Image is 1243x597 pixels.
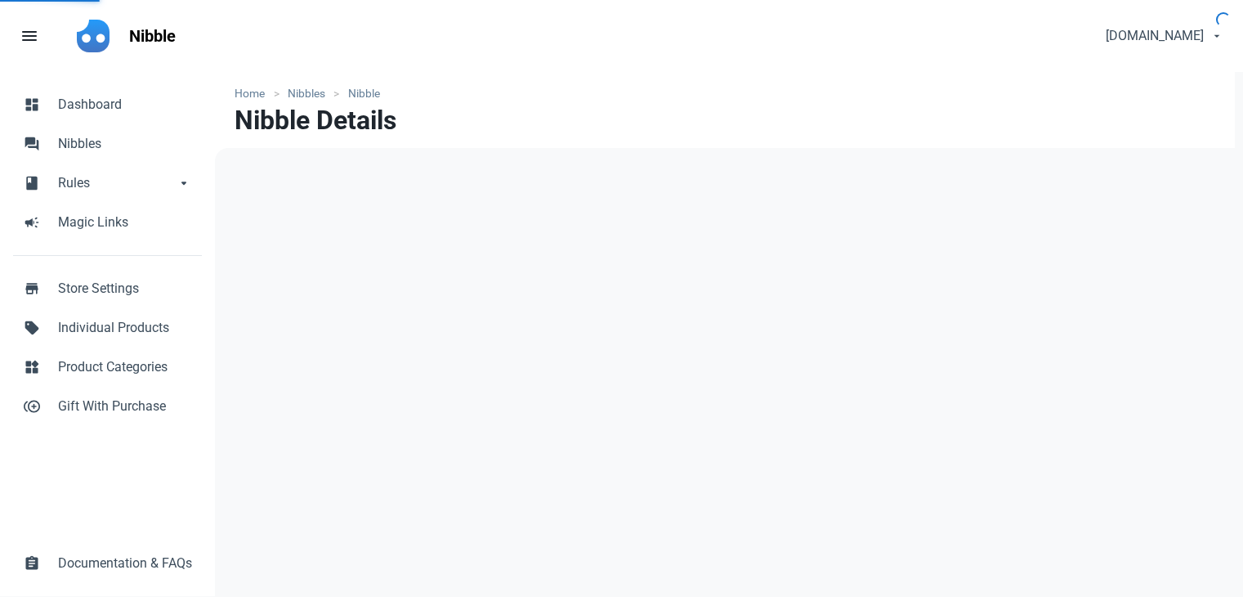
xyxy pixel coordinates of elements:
span: Magic Links [58,213,192,232]
a: assignmentDocumentation & FAQs [13,544,202,583]
span: sell [24,318,40,334]
nav: breadcrumbs [215,72,1235,105]
span: Dashboard [58,95,192,114]
span: book [24,173,40,190]
a: control_point_duplicateGift With Purchase [13,387,202,426]
span: dashboard [24,95,40,111]
span: menu [20,26,39,46]
a: bookRulesarrow_drop_down [13,164,202,203]
span: Gift With Purchase [58,397,192,416]
a: storeStore Settings [13,269,202,308]
span: Rules [58,173,176,193]
span: Individual Products [58,318,192,338]
a: Nibbles [279,85,334,102]
span: control_point_duplicate [24,397,40,413]
span: Store Settings [58,279,192,298]
a: campaignMagic Links [13,203,202,242]
span: forum [24,134,40,150]
a: widgetsProduct Categories [13,348,202,387]
span: Documentation & FAQs [58,554,192,573]
a: Home [235,85,273,102]
button: [DOMAIN_NAME] [1092,20,1233,52]
p: Nibble [129,25,176,47]
span: [DOMAIN_NAME] [1106,26,1204,46]
span: campaign [24,213,40,229]
span: assignment [24,554,40,570]
span: arrow_drop_down [176,173,192,190]
span: widgets [24,357,40,374]
span: store [24,279,40,295]
span: Product Categories [58,357,192,377]
span: Nibbles [58,134,192,154]
a: Nibble [119,13,186,59]
a: sellIndividual Products [13,308,202,348]
h1: Nibble Details [235,105,396,135]
a: dashboardDashboard [13,85,202,124]
a: forumNibbles [13,124,202,164]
